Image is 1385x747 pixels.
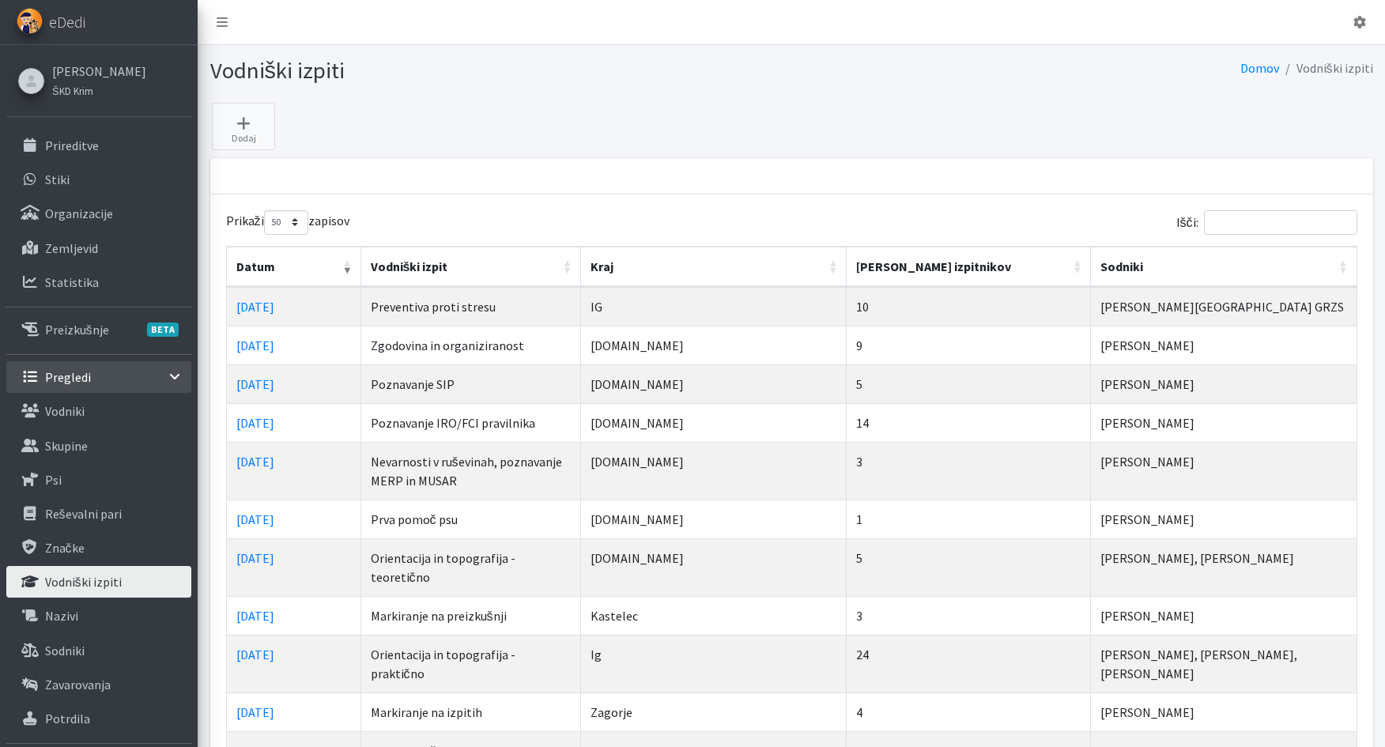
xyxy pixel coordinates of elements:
a: Prireditve [6,130,191,161]
td: Ig [581,635,847,692]
td: [PERSON_NAME] [1091,326,1357,364]
a: Sodniki [6,635,191,666]
th: Sodniki: vključite za naraščujoči sort [1091,247,1357,287]
a: Pregledi [6,361,191,393]
td: 9 [847,326,1091,364]
td: IG [581,287,847,326]
td: 10 [847,287,1091,326]
h1: Vodniški izpiti [210,57,786,85]
td: 4 [847,692,1091,731]
td: 24 [847,635,1091,692]
th: Kraj: vključite za naraščujoči sort [581,247,847,287]
td: [PERSON_NAME][GEOGRAPHIC_DATA] GRZS [1091,287,1357,326]
p: Statistika [45,274,99,290]
th: Vodniški izpit: vključite za naraščujoči sort [361,247,581,287]
a: [DATE] [236,511,274,527]
label: Prikaži zapisov [226,210,349,235]
td: Zgodovina in organiziranost [361,326,581,364]
p: Vodniški izpiti [45,574,122,590]
td: [DOMAIN_NAME] [581,403,847,442]
a: [DATE] [236,299,274,315]
a: ŠKD Krim [52,81,146,100]
a: [PERSON_NAME] [52,62,146,81]
td: [PERSON_NAME] [1091,364,1357,403]
td: Poznavanje SIP [361,364,581,403]
td: 3 [847,596,1091,635]
span: BETA [147,323,179,337]
label: Išči: [1176,210,1357,235]
td: [DOMAIN_NAME] [581,364,847,403]
p: Reševalni pari [45,506,122,522]
a: Reševalni pari [6,498,191,530]
td: [PERSON_NAME] [1091,403,1357,442]
td: Kastelec [581,596,847,635]
p: Organizacije [45,206,113,221]
p: Stiki [45,172,70,187]
td: Orientacija in topografija - praktično [361,635,581,692]
p: Značke [45,540,85,556]
a: Potrdila [6,703,191,734]
a: [DATE] [236,338,274,353]
td: Poznavanje IRO/FCI pravilnika [361,403,581,442]
a: Organizacije [6,198,191,229]
td: [PERSON_NAME] [1091,442,1357,500]
td: 5 [847,538,1091,596]
a: [DATE] [236,647,274,662]
p: Pregledi [45,369,91,385]
a: Domov [1240,60,1279,76]
td: [DOMAIN_NAME] [581,326,847,364]
td: 3 [847,442,1091,500]
td: 14 [847,403,1091,442]
a: Vodniki [6,395,191,427]
li: Vodniški izpiti [1279,57,1373,80]
a: Zavarovanja [6,669,191,700]
a: Nazivi [6,600,191,632]
a: Značke [6,532,191,564]
a: [DATE] [236,550,274,566]
p: Vodniki [45,403,85,419]
input: Išči: [1204,210,1357,235]
p: Preizkušnje [45,322,109,338]
a: [DATE] [236,415,274,431]
p: Nazivi [45,608,78,624]
td: [PERSON_NAME], [PERSON_NAME], [PERSON_NAME] [1091,635,1357,692]
td: [DOMAIN_NAME] [581,538,847,596]
p: Zemljevid [45,240,98,256]
td: Nevarnosti v ruševinah, poznavanje MERP in MUSAR [361,442,581,500]
a: Dodaj [212,103,275,150]
p: Psi [45,472,62,488]
td: [DOMAIN_NAME] [581,500,847,538]
td: 5 [847,364,1091,403]
a: [DATE] [236,608,274,624]
a: Statistika [6,266,191,298]
td: 1 [847,500,1091,538]
td: Markiranje na preizkušnji [361,596,581,635]
a: Skupine [6,430,191,462]
select: Prikažizapisov [264,210,308,235]
p: Zavarovanja [45,677,111,692]
th: Število izpitnikov: vključite za naraščujoči sort [847,247,1091,287]
td: Prva pomoč psu [361,500,581,538]
a: Vodniški izpiti [6,566,191,598]
span: eDedi [49,10,85,34]
img: eDedi [17,8,43,34]
td: Orientacija in topografija - teoretično [361,538,581,596]
td: [DOMAIN_NAME] [581,442,847,500]
td: [PERSON_NAME] [1091,692,1357,731]
small: ŠKD Krim [52,85,93,97]
td: [PERSON_NAME] [1091,596,1357,635]
a: Stiki [6,164,191,195]
td: Markiranje na izpitih [361,692,581,731]
a: Zemljevid [6,232,191,264]
a: [DATE] [236,376,274,392]
td: [PERSON_NAME] [1091,500,1357,538]
a: Psi [6,464,191,496]
a: [DATE] [236,704,274,720]
a: PreizkušnjeBETA [6,314,191,345]
p: Prireditve [45,138,99,153]
p: Potrdila [45,711,90,726]
td: [PERSON_NAME], [PERSON_NAME] [1091,538,1357,596]
th: Datum: vključite za naraščujoči sort [227,247,361,287]
p: Sodniki [45,643,85,658]
a: [DATE] [236,454,274,470]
